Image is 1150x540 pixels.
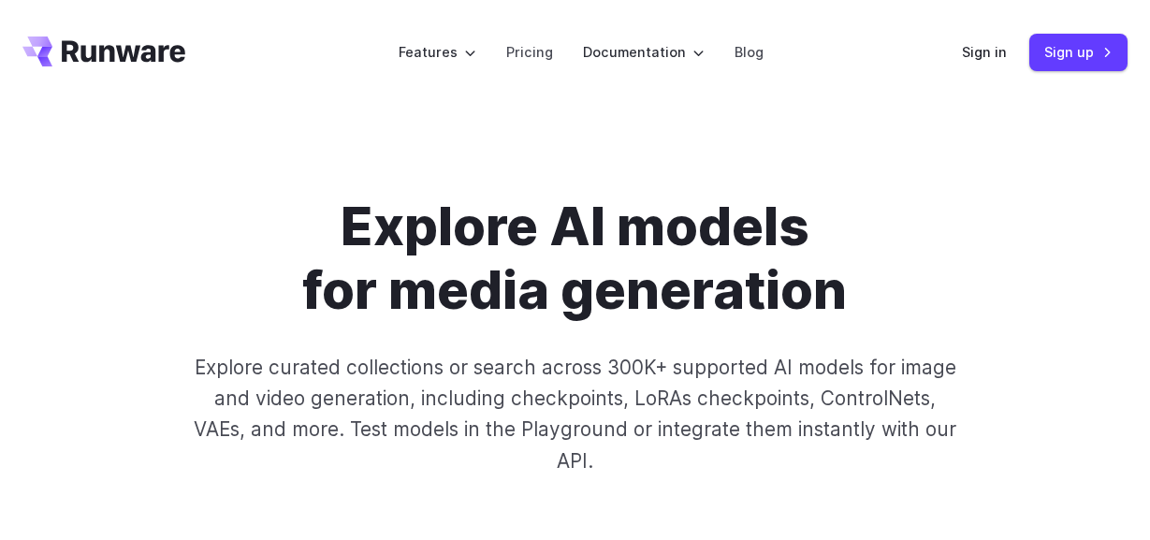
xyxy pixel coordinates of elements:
a: Blog [735,41,764,63]
label: Documentation [583,41,705,63]
p: Explore curated collections or search across 300K+ supported AI models for image and video genera... [188,352,962,476]
a: Sign in [962,41,1007,63]
h1: Explore AI models for media generation [133,195,1017,322]
label: Features [399,41,476,63]
a: Sign up [1029,34,1128,70]
a: Pricing [506,41,553,63]
a: Go to / [22,36,185,66]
